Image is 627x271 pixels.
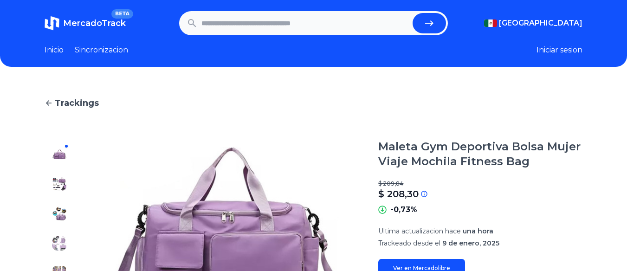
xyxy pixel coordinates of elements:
[499,18,582,29] span: [GEOGRAPHIC_DATA]
[463,227,493,235] span: una hora
[378,239,440,247] span: Trackeado desde el
[484,18,582,29] button: [GEOGRAPHIC_DATA]
[378,139,582,169] h1: Maleta Gym Deportiva Bolsa Mujer Viaje Mochila Fitness Bag
[378,180,582,187] p: $ 209,84
[55,97,99,110] span: Trackings
[111,9,133,19] span: BETA
[52,236,67,251] img: Maleta Gym Deportiva Bolsa Mujer Viaje Mochila Fitness Bag
[390,204,417,215] p: -0,73%
[378,227,461,235] span: Ultima actualizacion hace
[63,18,126,28] span: MercadoTrack
[537,45,582,56] button: Iniciar sesion
[52,176,67,191] img: Maleta Gym Deportiva Bolsa Mujer Viaje Mochila Fitness Bag
[75,45,128,56] a: Sincronizacion
[52,206,67,221] img: Maleta Gym Deportiva Bolsa Mujer Viaje Mochila Fitness Bag
[52,147,67,161] img: Maleta Gym Deportiva Bolsa Mujer Viaje Mochila Fitness Bag
[45,16,59,31] img: MercadoTrack
[378,187,419,200] p: $ 208,30
[484,19,497,27] img: Mexico
[45,45,64,56] a: Inicio
[45,16,126,31] a: MercadoTrackBETA
[442,239,499,247] span: 9 de enero, 2025
[45,97,582,110] a: Trackings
